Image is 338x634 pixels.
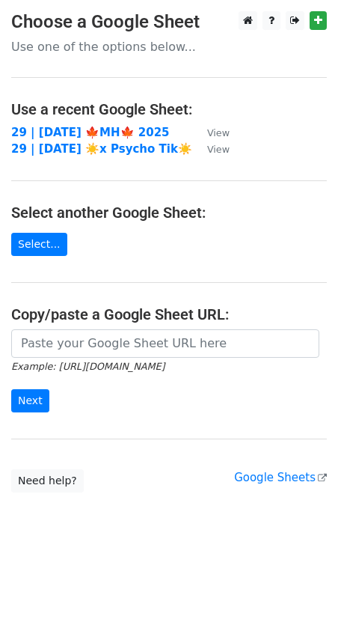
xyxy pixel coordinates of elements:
input: Paste your Google Sheet URL here [11,329,319,358]
a: 29 | [DATE] ☀️x Psycho Tik☀️ [11,142,192,156]
a: Google Sheets [234,471,327,484]
p: Use one of the options below... [11,39,327,55]
small: Example: [URL][DOMAIN_NAME] [11,361,165,372]
small: View [207,144,230,155]
a: Need help? [11,469,84,493]
h4: Copy/paste a Google Sheet URL: [11,305,327,323]
h4: Use a recent Google Sheet: [11,100,327,118]
small: View [207,127,230,138]
a: Select... [11,233,67,256]
h4: Select another Google Sheet: [11,204,327,222]
input: Next [11,389,49,412]
h3: Choose a Google Sheet [11,11,327,33]
a: View [192,142,230,156]
a: 29 | [DATE] 🍁MH🍁 2025 [11,126,170,139]
a: View [192,126,230,139]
